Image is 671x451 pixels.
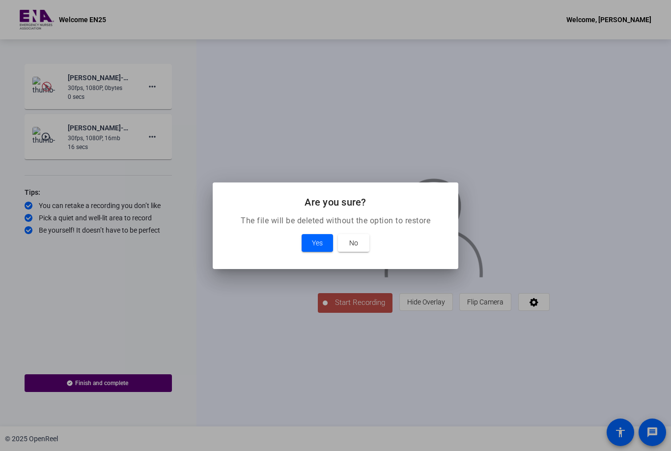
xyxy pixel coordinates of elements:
[349,237,358,249] span: No
[224,215,447,227] p: The file will be deleted without the option to restore
[338,234,369,252] button: No
[224,194,447,210] h2: Are you sure?
[302,234,333,252] button: Yes
[312,237,323,249] span: Yes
